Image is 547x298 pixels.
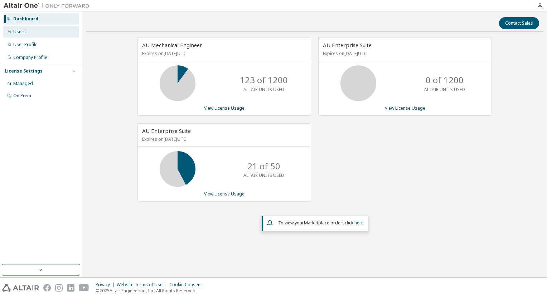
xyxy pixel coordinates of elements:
div: Cookie Consent [169,282,206,288]
span: To view your click [278,220,364,226]
img: Altair One [4,2,93,9]
p: Expires on [DATE] UTC [323,50,485,56]
a: View License Usage [204,105,245,111]
span: AU Enterprise Suite [142,127,191,134]
div: Company Profile [13,55,47,60]
div: Users [13,29,26,35]
button: Contact Sales [499,17,539,29]
em: Marketplace orders [304,220,345,226]
a: here [354,220,364,226]
div: User Profile [13,42,38,48]
img: altair_logo.svg [2,284,39,292]
p: Expires on [DATE] UTC [142,136,305,142]
p: ALTAIR UNITS USED [243,172,284,178]
span: AU Enterprise Suite [323,41,372,49]
div: Managed [13,81,33,86]
img: youtube.svg [79,284,89,292]
p: 123 of 1200 [240,74,288,86]
div: License Settings [5,68,43,74]
div: Dashboard [13,16,38,22]
p: © 2025 Altair Engineering, Inc. All Rights Reserved. [96,288,206,294]
img: linkedin.svg [67,284,74,292]
div: On Prem [13,93,31,99]
p: ALTAIR UNITS USED [424,86,465,93]
p: 0 of 1200 [426,74,464,86]
p: ALTAIR UNITS USED [243,86,284,93]
img: instagram.svg [55,284,63,292]
div: Website Terms of Use [117,282,169,288]
img: facebook.svg [43,284,51,292]
span: AU Mechanical Engineer [142,41,202,49]
p: 21 of 50 [247,160,280,172]
p: Expires on [DATE] UTC [142,50,305,56]
div: Privacy [96,282,117,288]
a: View License Usage [204,191,245,197]
a: View License Usage [385,105,425,111]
